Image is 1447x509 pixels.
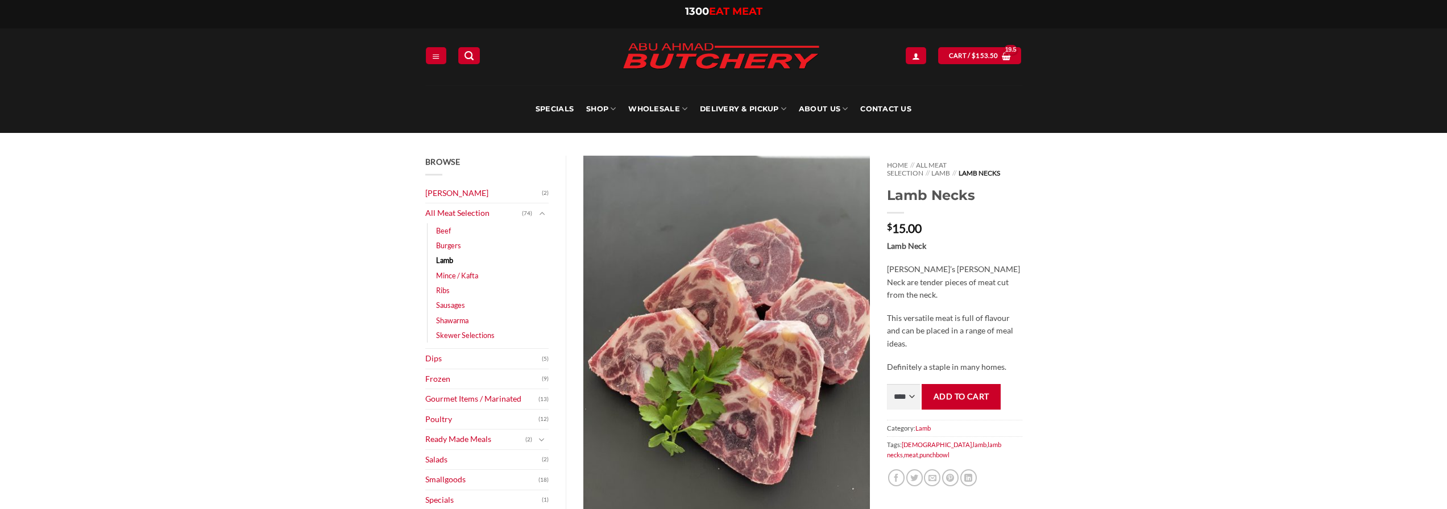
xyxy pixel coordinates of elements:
[887,361,1022,374] p: Definitely a staple in many homes.
[586,85,616,133] a: SHOP
[887,263,1022,302] p: [PERSON_NAME]’s [PERSON_NAME] Neck are tender pieces of meat cut from the neck.
[972,52,998,59] bdi: 153.50
[906,469,923,486] a: Share on Twitter
[931,169,950,177] a: Lamb
[972,51,976,61] span: $
[709,5,762,18] span: EAT MEAT
[436,313,468,328] a: Shawarma
[425,470,539,490] a: Smallgoods
[952,169,956,177] span: //
[942,469,959,486] a: Pin on Pinterest
[887,221,922,235] bdi: 15.00
[425,410,539,429] a: Poultry
[542,351,549,368] span: (5)
[926,169,930,177] span: //
[542,451,549,468] span: (2)
[887,161,947,177] a: All Meat Selection
[904,451,918,458] a: meat
[959,169,1000,177] span: Lamb Necks
[628,85,687,133] a: Wholesale
[538,391,549,408] span: (13)
[887,436,1022,463] span: Tags: , , , ,
[613,35,829,78] img: Abu Ahmad Butchery
[436,283,450,298] a: Ribs
[436,328,495,343] a: Skewer Selections
[425,429,526,449] a: Ready Made Meals
[538,472,549,489] span: (18)
[436,238,461,253] a: Burgers
[425,450,542,470] a: Salads
[522,205,532,222] span: (74)
[685,5,762,18] a: 1300EAT MEAT
[938,47,1021,64] a: View cart
[425,389,539,409] a: Gourmet Items / Marinated
[922,384,1001,410] button: Add to cart
[960,469,977,486] a: Share on LinkedIn
[915,424,931,432] a: Lamb
[536,85,574,133] a: Specials
[425,157,461,166] span: Browse
[425,183,542,203] a: [PERSON_NAME]
[887,312,1022,351] p: This versatile meat is full of flavour and can be placed in a range of meal ideas.
[910,161,914,169] span: //
[799,85,848,133] a: About Us
[425,203,523,223] a: All Meat Selection
[425,349,542,369] a: Dips
[535,207,549,220] button: Toggle
[902,441,972,448] a: [DEMOGRAPHIC_DATA]
[538,411,549,428] span: (12)
[436,268,478,283] a: Mince / Kafta
[542,491,549,508] span: (1)
[685,5,709,18] span: 1300
[542,370,549,387] span: (9)
[542,185,549,202] span: (2)
[973,441,986,448] a: lamb
[535,433,549,446] button: Toggle
[525,431,532,448] span: (2)
[887,241,926,251] strong: Lamb Neck
[888,469,905,486] a: Share on Facebook
[425,369,542,389] a: Frozen
[860,85,911,133] a: Contact Us
[700,85,786,133] a: Delivery & Pickup
[436,298,465,312] a: Sausages
[887,161,908,169] a: Home
[458,47,480,64] a: Search
[436,223,451,238] a: Beef
[436,253,453,268] a: Lamb
[887,222,892,231] span: $
[887,420,1022,436] span: Category:
[426,47,446,64] a: Menu
[887,186,1022,204] h1: Lamb Necks
[919,451,950,458] a: punchbowl
[949,51,998,61] span: Cart /
[906,47,926,64] a: Login
[924,469,940,486] a: Email to a Friend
